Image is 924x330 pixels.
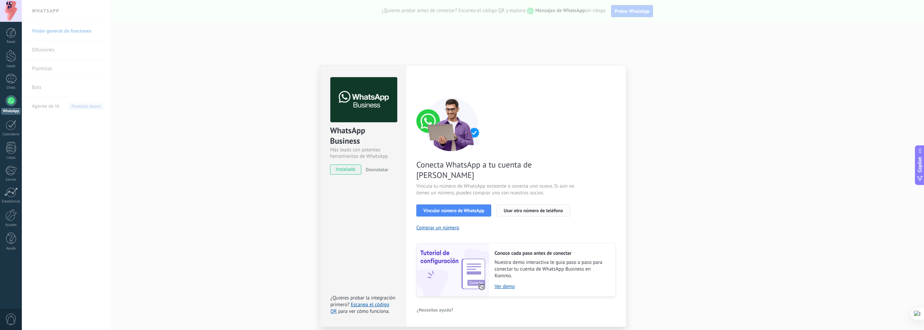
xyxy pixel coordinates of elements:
div: Ajustes [1,223,21,227]
div: WhatsApp [1,108,20,114]
span: Desinstalar [366,167,388,173]
div: Calendario [1,132,21,137]
button: Usar otro número de teléfono [497,204,570,217]
div: Chats [1,86,21,90]
span: Copilot [917,157,923,172]
button: ¿Necesitas ayuda? [416,305,454,315]
span: instalado [330,164,361,175]
span: ¿Necesitas ayuda? [417,308,453,312]
span: ¿Quieres probar la integración primero? [330,295,396,308]
img: logo_main.png [330,77,397,123]
a: Escanea el código QR [330,301,389,315]
div: Listas [1,156,21,160]
div: Estadísticas [1,199,21,204]
span: Usar otro número de teléfono [504,208,563,213]
span: Vincular número de WhatsApp [423,208,484,213]
button: Desinstalar [363,164,388,175]
div: Correo [1,178,21,182]
img: connect number [416,97,487,151]
div: Ayuda [1,246,21,251]
span: Vincula tu número de WhatsApp existente o conecta uno nuevo. Si aún no tienes un número, puedes c... [416,183,576,196]
h2: Conoce cada paso antes de conectar [495,250,609,256]
button: Comprar un número [416,225,459,231]
div: Leads [1,64,21,68]
span: para ver cómo funciona. [338,308,389,315]
span: Conecta WhatsApp a tu cuenta de [PERSON_NAME] [416,159,576,180]
a: Ver demo [495,283,609,290]
div: Más leads con potentes herramientas de WhatsApp [330,147,396,159]
span: Nuestra demo interactiva te guía paso a paso para conectar tu cuenta de WhatsApp Business en Kommo. [495,259,609,279]
button: Vincular número de WhatsApp [416,204,491,217]
div: WhatsApp Business [330,125,396,147]
div: Panel [1,40,21,44]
